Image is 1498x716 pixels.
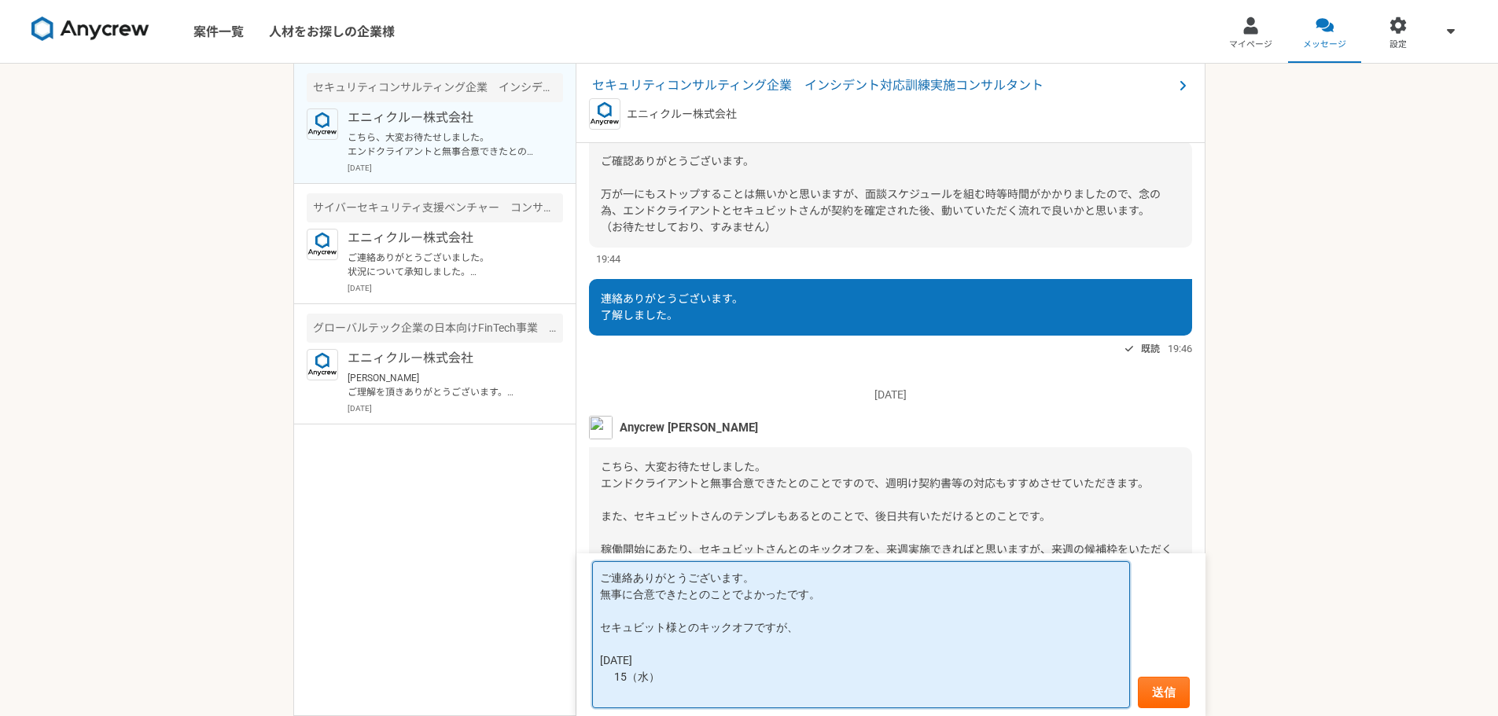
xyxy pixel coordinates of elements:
p: [DATE] [348,282,563,294]
span: メッセージ [1303,39,1346,51]
p: [DATE] [348,402,563,414]
p: エニィクルー株式会社 [627,106,737,123]
p: [DATE] [348,162,563,174]
span: 19:44 [596,252,620,266]
span: ご確認ありがとうございます。 万が一にもストップすることは無いかと思いますが、面談スケジュールを組む時等時間がかかりましたので、念の為、エンドクライアントとセキュビットさんが契約を確定された後、... [601,155,1161,233]
img: 8DqYSo04kwAAAAASUVORK5CYII= [31,17,149,42]
img: MHYT8150_2.jpg [589,416,613,439]
span: セキュリティコンサルティング企業 インシデント対応訓練実施コンサルタント [592,76,1173,95]
img: logo_text_blue_01.png [307,229,338,260]
div: グローバルテック企業の日本向けFinTech事業 ITサポート業務（社内） [307,314,563,343]
img: logo_text_blue_01.png [307,349,338,380]
p: ご連絡ありがとうございました。 状況について承知しました。 新たな動きがありましたらご連絡ください。お待ちしています。 引き続きよろしくお願い致します。 [348,251,542,279]
button: 送信 [1138,677,1190,708]
span: 設定 [1389,39,1407,51]
span: 19:46 [1168,341,1192,356]
span: 連絡ありがとうございます。 了解しました。 [601,292,743,321]
img: logo_text_blue_01.png [589,98,620,130]
div: セキュリティコンサルティング企業 インシデント対応訓練実施コンサルタント [307,73,563,102]
p: [DATE] [589,387,1192,403]
img: logo_text_blue_01.png [307,108,338,140]
span: こちら、大変お待たせしました。 エンドクライアントと無事合意できたとのことですので、週明け契約書等の対応もすすめさせていただきます。 また、セキュビットさんのテンプレもあるとのことで、後日共有い... [601,461,1172,589]
span: マイページ [1229,39,1272,51]
textarea: ご連絡ありがとうございます。 無事に合意できたとのことでよかったです。 セキュビット様とのキックオフですが、 [DATE] 15（水） [592,561,1130,708]
span: Anycrew [PERSON_NAME] [620,419,758,436]
div: サイバーセキュリティ支援ベンチャー コンサルタント募集 [307,193,563,222]
p: エニィクルー株式会社 [348,349,542,368]
span: 既読 [1141,340,1160,358]
p: こちら、大変お待たせしました。 エンドクライアントと無事合意できたとのことですので、週明け契約書等の対応もすすめさせていただきます。 また、セキュビットさんのテンプレもあるとのことで、後日共有い... [348,130,542,159]
p: エニィクルー株式会社 [348,229,542,248]
p: エニィクルー株式会社 [348,108,542,127]
p: [PERSON_NAME] ご理解を頂きありがとうございます。 是非ともご紹介を頂ければ幸いです。 よろしくお願いします [348,371,542,399]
